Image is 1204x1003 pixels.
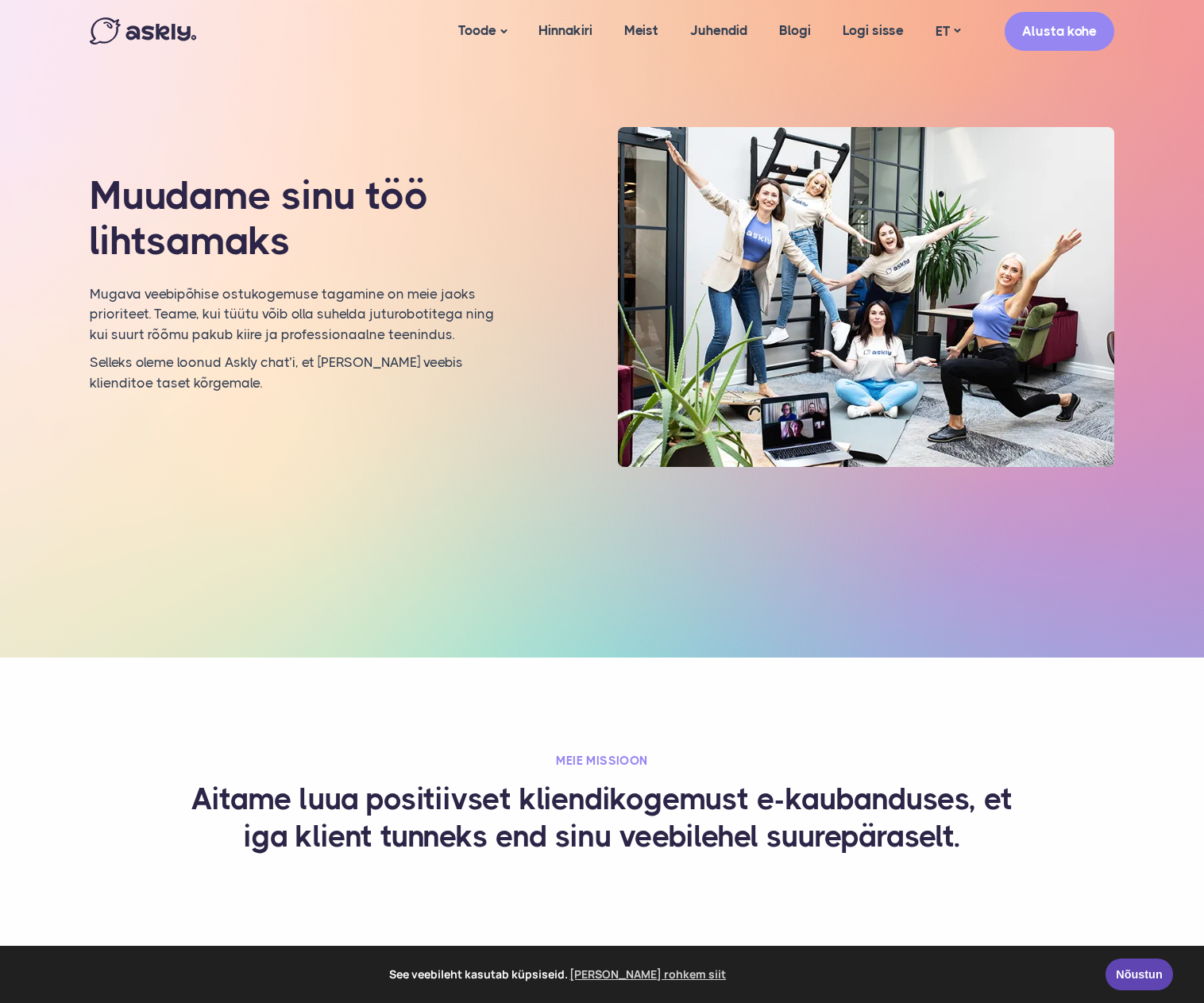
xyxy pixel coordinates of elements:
[23,962,1094,986] span: See veebileht kasutab küpsiseid.
[568,962,729,986] a: learn more about cookies
[90,173,498,264] h1: Muudame sinu töö lihtsamaks
[90,353,498,393] p: Selleks oleme loonud Askly chat’i, et [PERSON_NAME] veebis klienditoe taset kõrgemale.
[1005,12,1114,51] a: Alusta kohe
[177,781,1027,856] h3: Aitame luua positiivset kliendikogemust e-kaubanduses, et iga klient tunneks end sinu veebilehel ...
[920,20,976,43] a: ET
[177,753,1027,769] h2: Meie missioon
[90,284,498,345] p: Mugava veebipõhise ostukogemuse tagamine on meie jaoks prioriteet. Teame, kui tüütu võib olla suh...
[90,17,196,44] img: Askly
[1106,959,1173,990] a: Nõustun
